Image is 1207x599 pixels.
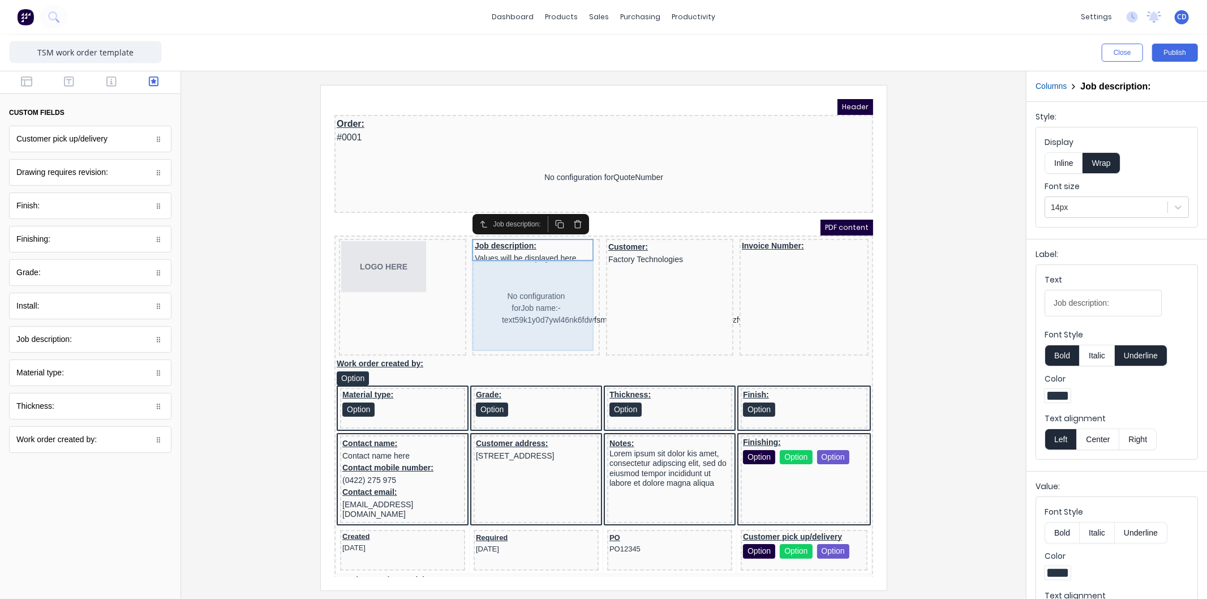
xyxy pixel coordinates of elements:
[9,41,162,63] input: Enter template name here
[1079,522,1115,544] button: Italic
[2,429,536,476] div: Created[DATE]Required[DATE]POPO12345Customer pick up/deliveryOptionOptionOption
[9,108,65,118] div: custom fields
[16,200,40,212] div: Finish:
[16,267,41,279] div: Grade:
[1075,8,1118,25] div: settings
[409,339,531,365] div: Finishing:OptionOptionOption
[1036,249,1198,264] div: Label:
[9,326,171,353] div: Job description:
[9,259,171,286] div: Grade:
[274,142,397,166] div: Customer:Factory Technologies
[1036,481,1198,497] div: Value:
[16,166,108,178] div: Drawing requires revision:
[1045,506,1189,517] label: Font Style
[16,400,54,412] div: Thickness:
[1079,345,1115,366] button: Italic
[141,339,262,363] div: Customer address:[STREET_ADDRESS]
[9,293,171,319] div: Install:
[583,8,615,25] div: sales
[539,8,583,25] div: products
[615,8,666,25] div: purchasing
[2,286,536,334] div: Material type:OptionGrade:OptionThickness:OptionFinish:Option
[8,363,128,387] div: Contact mobile number:(0422) 275 975
[409,433,531,460] div: Customer pick up/deliveryOptionOptionOption
[1045,152,1083,174] button: Inline
[16,333,72,345] div: Job description:
[2,45,536,112] div: No configuration forQuoteNumber
[1045,373,1189,384] label: Color
[16,300,39,312] div: Install:
[486,121,539,136] span: PDF content
[1045,522,1079,544] button: Bold
[1045,181,1189,192] label: Font size
[9,159,171,186] div: Drawing requires revision:
[8,387,128,422] div: Contact email:[EMAIL_ADDRESS][DOMAIN_NAME]
[486,8,539,25] a: dashboard
[1119,429,1157,450] button: Right
[9,126,171,152] div: Customer pick up/delivery
[1152,44,1198,62] button: Publish
[2,18,536,45] div: Order:#0001
[9,192,171,219] div: Finish:
[234,117,252,133] button: Delete
[1045,136,1189,148] label: Display
[1177,12,1187,22] span: CD
[1076,429,1119,450] button: Center
[16,367,64,379] div: Material type:
[1045,429,1076,450] button: Left
[1045,413,1189,424] label: Text alignment
[1045,329,1189,340] label: Font Style
[1045,274,1162,290] div: Text
[407,142,532,152] div: Invoice Number:
[1080,81,1150,92] h2: Job description:
[1036,80,1067,92] button: Columns
[7,142,130,193] div: LOGO HERE
[141,433,262,456] div: Required[DATE]
[8,339,128,363] div: Contact name:Contact name here
[9,393,171,420] div: Thickness:
[9,226,171,253] div: Finishing:
[140,164,263,254] div: No configuration forJob name:-text59k1y0d7ywl46nk6fdwfsmcaju9pzktrf4nky189h24ixogo0oukyyzfy53c
[666,8,721,25] div: productivity
[9,360,171,386] div: Material type:
[2,476,536,498] div: Drawing requires revision:
[16,133,108,145] div: Customer pick up/delivery
[16,434,97,446] div: Work order created by:
[9,426,171,453] div: Work order created by:
[1045,290,1162,316] input: Text
[275,433,396,456] div: POPO12345
[216,117,234,133] button: Duplicate
[141,291,262,318] div: Grade:Option
[8,433,128,454] div: Created[DATE]
[16,233,50,245] div: Finishing:
[275,339,396,391] div: Notes:Lorem ipsum sit dolor kis amet, consectetur adipscing elit, sed do eiusmod tempor incididun...
[2,334,536,429] div: Contact name:Contact name hereContact mobile number:(0422) 275 975Contact email:[EMAIL_ADDRESS][D...
[1045,345,1079,366] button: Bold
[1083,152,1120,174] button: Wrap
[1036,111,1198,127] div: Style:
[1045,550,1189,562] label: Color
[2,260,536,286] div: Work order created by:Option
[1102,44,1143,62] button: Close
[140,117,158,133] button: Select parent
[140,142,263,164] div: Job description:Values will be displayed here
[158,120,211,130] div: Job description:
[9,103,171,122] button: custom fields
[275,291,396,318] div: Thickness:Option
[1115,345,1167,366] button: Underline
[1115,522,1167,544] button: Underline
[409,291,531,318] div: Finish:Option
[8,291,128,318] div: Material type:Option
[17,8,34,25] img: Factory
[2,139,536,260] div: LOGO HEREJob description:Values will be displayed hereNo configuration forJob name:-text59k1y0d7y...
